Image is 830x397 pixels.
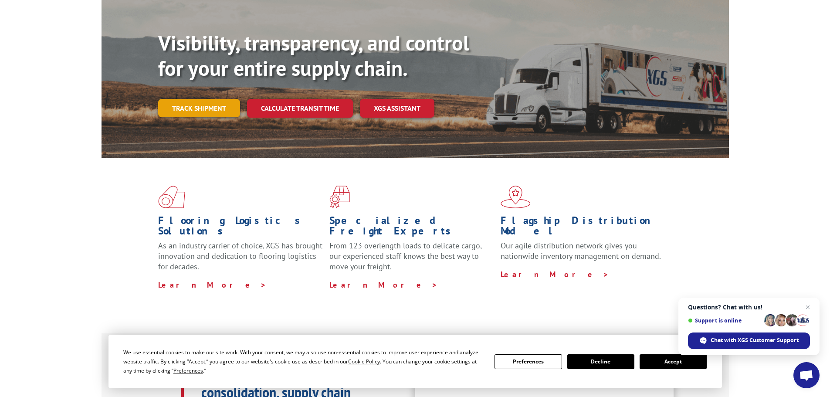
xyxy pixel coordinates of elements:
div: Open chat [793,362,820,388]
a: XGS ASSISTANT [360,99,434,118]
div: Chat with XGS Customer Support [688,333,810,349]
span: Questions? Chat with us! [688,304,810,311]
button: Accept [640,354,707,369]
a: Learn More > [158,280,267,290]
img: xgs-icon-flagship-distribution-model-red [501,186,531,208]
a: Calculate transit time [247,99,353,118]
p: From 123 overlength loads to delicate cargo, our experienced staff knows the best way to move you... [329,241,494,279]
b: Visibility, transparency, and control for your entire supply chain. [158,29,469,81]
h1: Flooring Logistics Solutions [158,215,323,241]
button: Decline [567,354,634,369]
span: Cookie Policy [348,358,380,365]
a: Track shipment [158,99,240,117]
div: We use essential cookies to make our site work. With your consent, we may also use non-essential ... [123,348,484,375]
span: As an industry carrier of choice, XGS has brought innovation and dedication to flooring logistics... [158,241,322,271]
img: xgs-icon-focused-on-flooring-red [329,186,350,208]
span: Our agile distribution network gives you nationwide inventory management on demand. [501,241,661,261]
a: Learn More > [329,280,438,290]
span: Support is online [688,317,761,324]
h1: Specialized Freight Experts [329,215,494,241]
a: Learn More > [501,269,609,279]
span: Preferences [173,367,203,374]
span: Chat with XGS Customer Support [711,336,799,344]
button: Preferences [495,354,562,369]
span: Close chat [803,302,813,312]
h1: Flagship Distribution Model [501,215,665,241]
div: Cookie Consent Prompt [108,335,722,388]
img: xgs-icon-total-supply-chain-intelligence-red [158,186,185,208]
